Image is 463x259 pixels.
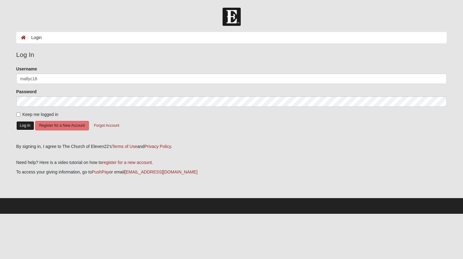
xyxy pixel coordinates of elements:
[112,144,137,149] a: Terms of Use
[90,121,123,130] button: Forgot Account
[124,169,197,174] a: [EMAIL_ADDRESS][DOMAIN_NAME]
[22,112,58,117] span: Keep me logged in
[92,169,109,174] a: PushPay
[16,159,447,166] p: Need help? Here is a video tutorial on how to .
[16,89,37,95] label: Password
[26,34,42,41] li: Login
[16,113,20,117] input: Keep me logged in
[35,121,89,130] button: Register for a New Account
[16,66,37,72] label: Username
[144,144,171,149] a: Privacy Policy
[16,121,34,130] button: Log In
[16,50,447,60] legend: Log In
[223,8,241,26] img: Church of Eleven22 Logo
[16,143,447,150] div: By signing in, I agree to The Church of Eleven22's and .
[102,160,152,165] a: register for a new account
[16,169,447,175] p: To access your giving information, go to or email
